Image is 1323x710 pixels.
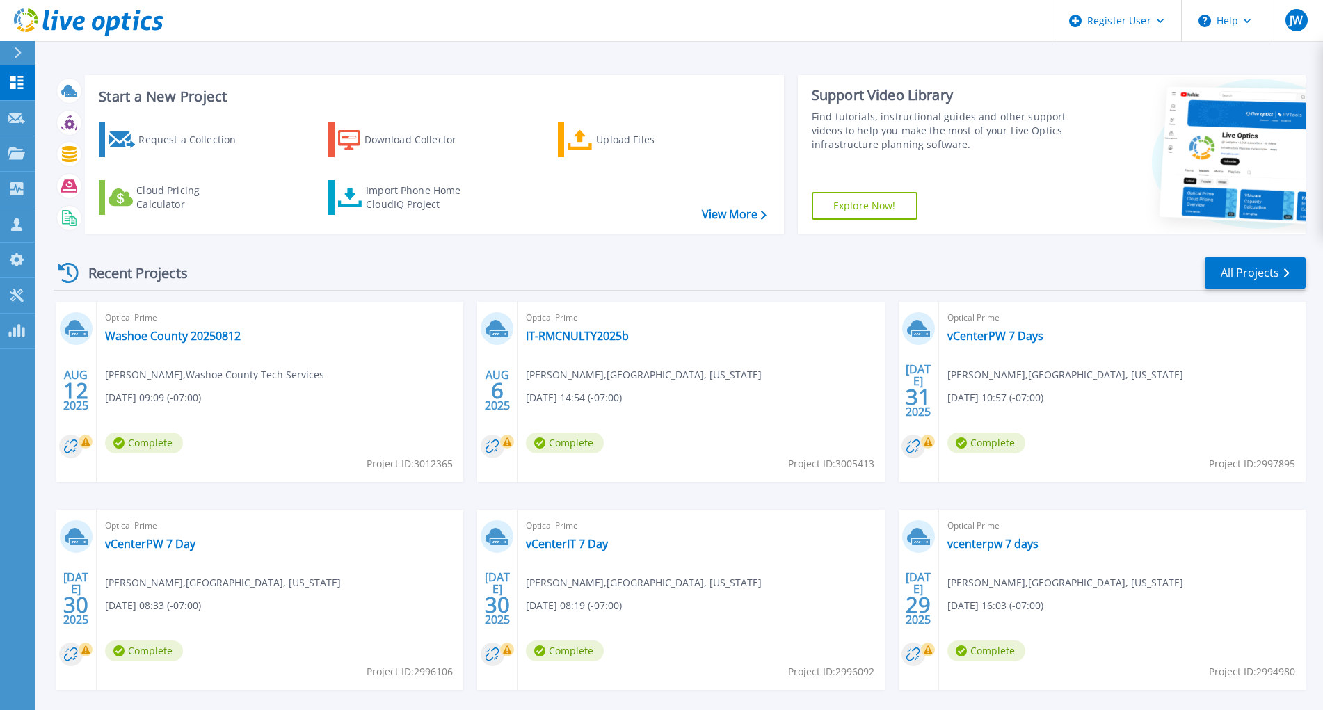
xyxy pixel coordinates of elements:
[328,122,483,157] a: Download Collector
[105,640,183,661] span: Complete
[105,518,455,533] span: Optical Prime
[526,575,762,590] span: [PERSON_NAME] , [GEOGRAPHIC_DATA], [US_STATE]
[63,573,89,624] div: [DATE] 2025
[366,184,474,211] div: Import Phone Home CloudIQ Project
[906,391,931,403] span: 31
[812,86,1071,104] div: Support Video Library
[947,537,1039,551] a: vcenterpw 7 days
[526,640,604,661] span: Complete
[63,385,88,396] span: 12
[905,365,931,416] div: [DATE] 2025
[788,456,874,471] span: Project ID: 3005413
[485,599,510,611] span: 30
[947,390,1043,405] span: [DATE] 10:57 (-07:00)
[484,365,511,416] div: AUG 2025
[947,329,1043,343] a: vCenterPW 7 Days
[105,390,201,405] span: [DATE] 09:09 (-07:00)
[947,433,1025,453] span: Complete
[367,456,453,471] span: Project ID: 3012365
[105,537,195,551] a: vCenterPW 7 Day
[1209,664,1295,679] span: Project ID: 2994980
[1205,257,1306,289] a: All Projects
[702,208,767,221] a: View More
[105,433,183,453] span: Complete
[1290,15,1303,26] span: JW
[1209,456,1295,471] span: Project ID: 2997895
[99,89,766,104] h3: Start a New Project
[947,367,1183,382] span: [PERSON_NAME] , [GEOGRAPHIC_DATA], [US_STATE]
[788,664,874,679] span: Project ID: 2996092
[526,598,622,613] span: [DATE] 08:19 (-07:00)
[526,518,876,533] span: Optical Prime
[526,390,622,405] span: [DATE] 14:54 (-07:00)
[947,518,1297,533] span: Optical Prime
[947,575,1183,590] span: [PERSON_NAME] , [GEOGRAPHIC_DATA], [US_STATE]
[812,192,917,220] a: Explore Now!
[105,598,201,613] span: [DATE] 08:33 (-07:00)
[99,180,254,215] a: Cloud Pricing Calculator
[105,310,455,325] span: Optical Prime
[947,598,1043,613] span: [DATE] 16:03 (-07:00)
[526,329,629,343] a: IT-RMCNULTY2025b
[63,599,88,611] span: 30
[526,537,608,551] a: vCenterIT 7 Day
[138,126,250,154] div: Request a Collection
[526,367,762,382] span: [PERSON_NAME] , [GEOGRAPHIC_DATA], [US_STATE]
[105,329,241,343] a: Washoe County 20250812
[63,365,89,416] div: AUG 2025
[596,126,707,154] div: Upload Files
[947,640,1025,661] span: Complete
[491,385,504,396] span: 6
[367,664,453,679] span: Project ID: 2996106
[136,184,248,211] div: Cloud Pricing Calculator
[558,122,713,157] a: Upload Files
[105,575,341,590] span: [PERSON_NAME] , [GEOGRAPHIC_DATA], [US_STATE]
[526,433,604,453] span: Complete
[906,599,931,611] span: 29
[947,310,1297,325] span: Optical Prime
[105,367,324,382] span: [PERSON_NAME] , Washoe County Tech Services
[54,256,207,290] div: Recent Projects
[812,110,1071,152] div: Find tutorials, instructional guides and other support videos to help you make the most of your L...
[364,126,476,154] div: Download Collector
[526,310,876,325] span: Optical Prime
[99,122,254,157] a: Request a Collection
[484,573,511,624] div: [DATE] 2025
[905,573,931,624] div: [DATE] 2025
